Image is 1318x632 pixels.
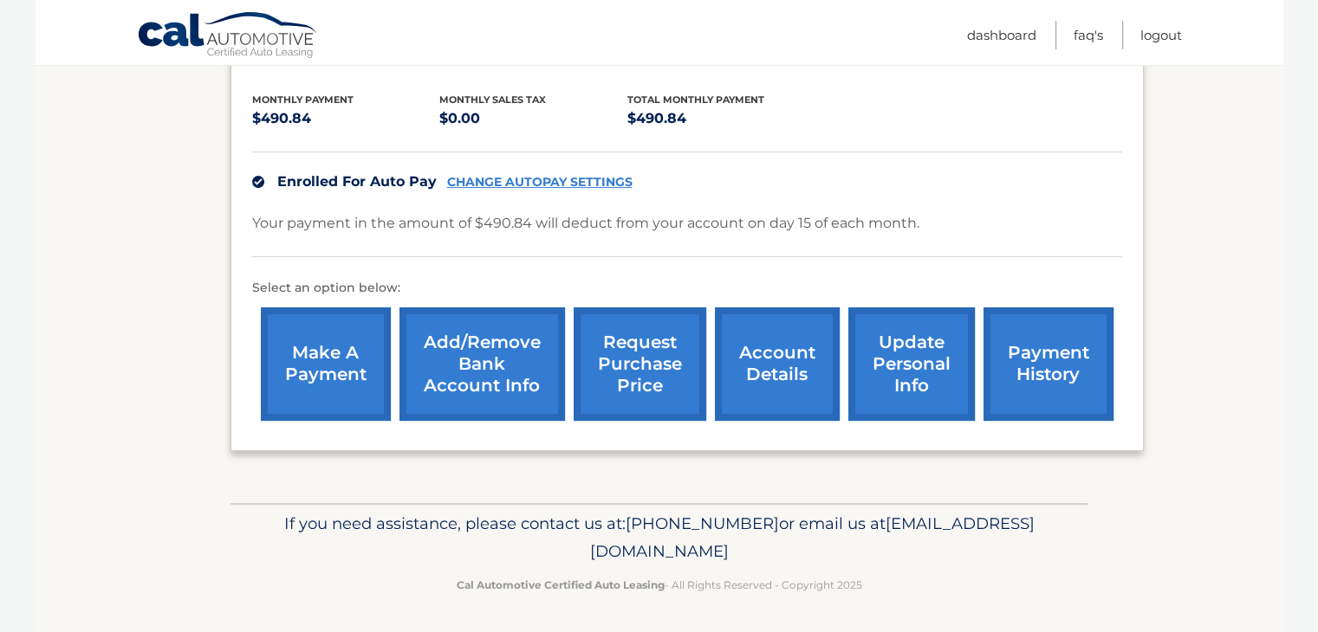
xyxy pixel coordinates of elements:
[457,578,665,591] strong: Cal Automotive Certified Auto Leasing
[252,94,354,106] span: Monthly Payment
[439,106,627,131] p: $0.00
[447,175,633,190] a: CHANGE AUTOPAY SETTINGS
[252,211,919,235] p: Your payment in the amount of $490.84 will deduct from your account on day 15 of each month.
[984,307,1113,421] a: payment history
[242,576,1077,594] p: - All Rights Reserved - Copyright 2025
[626,513,779,533] span: [PHONE_NUMBER]
[252,106,440,131] p: $490.84
[252,176,264,188] img: check.svg
[277,173,437,190] span: Enrolled For Auto Pay
[261,307,391,421] a: make a payment
[715,307,840,421] a: account details
[848,307,975,421] a: update personal info
[137,11,319,61] a: Cal Automotive
[242,510,1077,565] p: If you need assistance, please contact us at: or email us at
[627,106,815,131] p: $490.84
[627,94,764,106] span: Total Monthly Payment
[439,94,546,106] span: Monthly sales Tax
[1074,21,1103,49] a: FAQ's
[967,21,1036,49] a: Dashboard
[399,307,565,421] a: Add/Remove bank account info
[252,278,1122,299] p: Select an option below:
[1140,21,1182,49] a: Logout
[574,307,706,421] a: request purchase price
